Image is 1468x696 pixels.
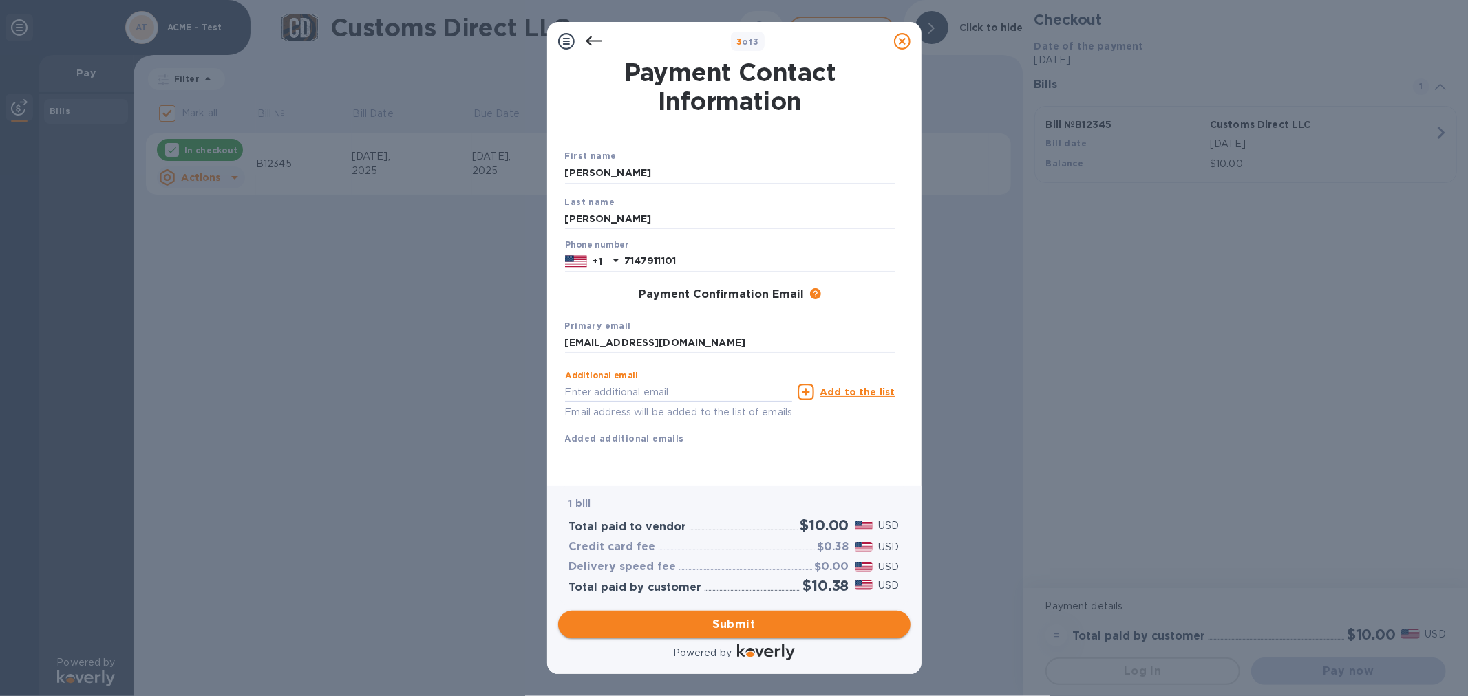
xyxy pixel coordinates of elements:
[565,404,793,420] p: Email address will be added to the list of emails
[565,208,895,229] input: Enter your last name
[803,577,849,594] h2: $10.38
[565,372,638,380] label: Additional email
[565,320,631,331] b: Primary email
[565,197,615,207] b: Last name
[820,387,895,398] u: Add to the list
[565,433,684,444] b: Added additional emails
[569,521,687,534] h3: Total paid to vendor
[565,254,587,269] img: US
[639,288,805,301] h3: Payment Confirmation Email
[565,333,895,354] input: Enter your primary name
[878,519,899,533] p: USD
[855,542,873,552] img: USD
[737,644,795,660] img: Logo
[569,498,591,509] b: 1 bill
[565,382,793,402] input: Enter additional email
[569,581,702,594] h3: Total paid by customer
[565,163,895,184] input: Enter your first name
[673,646,732,660] p: Powered by
[736,36,759,47] b: of 3
[800,516,849,534] h2: $10.00
[855,562,873,572] img: USD
[593,254,602,268] p: +1
[878,560,899,574] p: USD
[624,251,895,272] input: Enter your phone number
[569,541,656,554] h3: Credit card fee
[855,521,873,530] img: USD
[569,561,677,574] h3: Delivery speed fee
[736,36,742,47] span: 3
[565,241,628,250] label: Phone number
[815,561,849,574] h3: $0.00
[565,151,617,161] b: First name
[878,540,899,554] p: USD
[855,580,873,590] img: USD
[565,58,895,116] h1: Payment Contact Information
[558,611,911,638] button: Submit
[878,578,899,593] p: USD
[569,616,900,633] span: Submit
[818,541,849,554] h3: $0.38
